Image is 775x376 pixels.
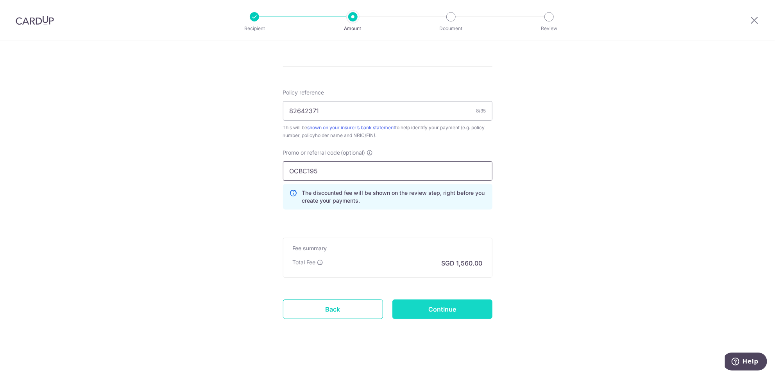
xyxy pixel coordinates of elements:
[283,299,383,319] a: Back
[293,258,316,266] p: Total Fee
[302,189,486,205] p: The discounted fee will be shown on the review step, right before you create your payments.
[725,353,767,372] iframe: Opens a widget where you can find more information
[476,107,486,115] div: 8/35
[392,299,492,319] input: Continue
[293,244,483,252] h5: Fee summary
[226,25,283,32] p: Recipient
[283,149,340,157] span: Promo or referral code
[283,89,324,96] label: Policy reference
[520,25,578,32] p: Review
[422,25,480,32] p: Document
[308,125,396,130] a: shown on your insurer’s bank statement
[283,124,492,139] div: This will be to help identify your payment (e.g. policy number, policyholder name and NRIC/FIN).
[324,25,382,32] p: Amount
[442,258,483,268] p: SGD 1,560.00
[341,149,365,157] span: (optional)
[16,16,54,25] img: CardUp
